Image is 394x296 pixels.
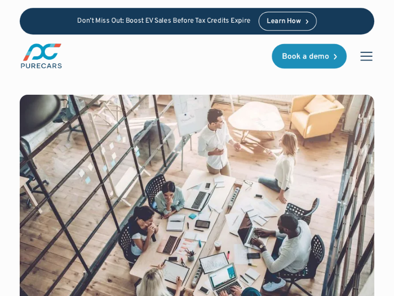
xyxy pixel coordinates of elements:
div: Learn How [267,18,301,25]
a: Learn How [259,12,317,31]
a: main [20,42,63,70]
div: menu [355,44,374,68]
div: Book a demo [282,53,329,61]
img: purecars logo [20,42,63,70]
a: Book a demo [272,44,347,69]
p: Don’t Miss Out: Boost EV Sales Before Tax Credits Expire [77,17,251,26]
